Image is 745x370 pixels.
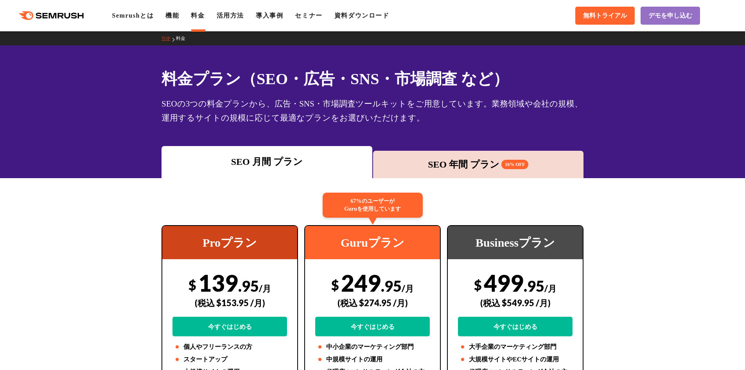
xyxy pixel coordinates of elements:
a: デモを申し込む [641,7,700,25]
span: $ [331,277,339,293]
a: 今すぐはじめる [315,317,430,336]
li: 中規模サイトの運用 [315,355,430,364]
div: 499 [458,269,573,336]
a: 活用方法 [217,12,244,19]
a: 導入事例 [256,12,283,19]
li: 中小企業のマーケティング部門 [315,342,430,352]
div: Guruプラン [305,226,440,259]
a: 今すぐはじめる [458,317,573,336]
li: 大手企業のマーケティング部門 [458,342,573,352]
div: Businessプラン [448,226,583,259]
div: SEO 年間 プラン [377,157,580,171]
a: セミナー [295,12,322,19]
span: /月 [402,283,414,294]
span: デモを申し込む [648,12,692,20]
a: 無料トライアル [575,7,635,25]
div: (税込 $153.95 /月) [172,289,287,317]
a: 機能 [165,12,179,19]
span: 16% OFF [501,160,528,169]
span: /月 [259,283,271,294]
div: 67%のユーザーが Guruを使用しています [323,193,423,218]
a: TOP [162,36,176,41]
li: 個人やフリーランスの方 [172,342,287,352]
a: 料金 [176,36,191,41]
div: 139 [172,269,287,336]
div: SEO 月間 プラン [165,155,368,169]
span: 無料トライアル [583,12,627,20]
a: 料金 [191,12,205,19]
li: スタートアップ [172,355,287,364]
a: 今すぐはじめる [172,317,287,336]
span: .95 [238,277,259,295]
div: (税込 $549.95 /月) [458,289,573,317]
div: SEOの3つの料金プランから、広告・SNS・市場調査ツールキットをご用意しています。業務領域や会社の規模、運用するサイトの規模に応じて最適なプランをお選びいただけます。 [162,97,583,125]
span: /月 [544,283,557,294]
span: $ [474,277,482,293]
span: .95 [524,277,544,295]
a: Semrushとは [112,12,154,19]
div: (税込 $274.95 /月) [315,289,430,317]
li: 大規模サイトやECサイトの運用 [458,355,573,364]
h1: 料金プラン（SEO・広告・SNS・市場調査 など） [162,67,583,90]
span: .95 [381,277,402,295]
div: Proプラン [162,226,297,259]
a: 資料ダウンロード [334,12,390,19]
div: 249 [315,269,430,336]
span: $ [188,277,196,293]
